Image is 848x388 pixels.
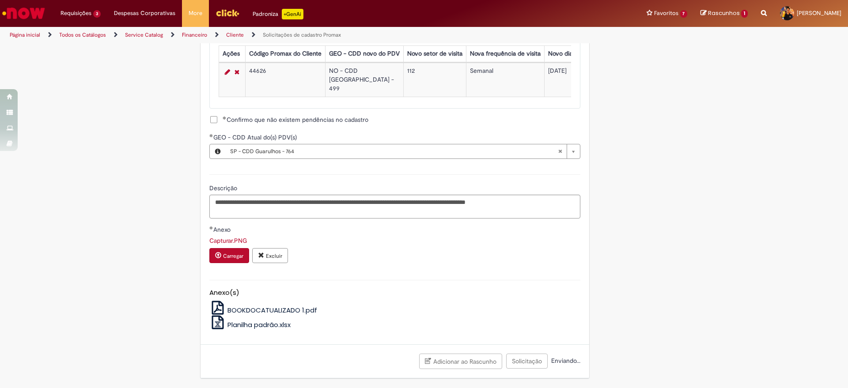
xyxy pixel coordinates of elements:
[209,320,291,329] a: Planilha padrão.xlsx
[125,31,163,38] a: Service Catalog
[553,144,567,158] abbr: Limpar campo GEO - CDD Atual do(s) PDV(s)
[10,31,40,38] a: Página inicial
[466,45,544,62] th: Nova frequência de visita
[213,133,299,141] span: GEO - CDD Atual do(s) PDV(s)
[223,67,232,77] a: Editar Linha 1
[7,27,559,43] ul: Trilhas de página
[213,226,232,234] span: Anexo
[252,248,288,263] button: Excluir anexo Capturar.PNG
[403,63,466,97] td: 112
[209,248,249,263] button: Carregar anexo de Anexo Required
[680,10,688,18] span: 7
[61,9,91,18] span: Requisições
[325,63,403,97] td: NO - CDD [GEOGRAPHIC_DATA] - 499
[544,45,600,62] th: Novo dia da visita
[209,289,580,297] h5: Anexo(s)
[216,6,239,19] img: click_logo_yellow_360x200.png
[209,237,247,245] a: Download de Capturar.PNG
[325,45,403,62] th: GEO - CDD novo do PDV
[797,9,841,17] span: [PERSON_NAME]
[227,305,317,315] span: BOOKDOCATUALIZADO 1.pdf
[209,226,213,230] span: Obrigatório Preenchido
[209,184,239,192] span: Descrição
[210,144,226,158] button: GEO - CDD Atual do(s) PDV(s), Visualizar este registro SP - CDD Guarulhos - 764
[266,252,282,260] small: Excluir
[59,31,106,38] a: Todos os Catálogos
[226,31,244,38] a: Cliente
[209,195,580,218] textarea: Descrição
[708,9,740,17] span: Rascunhos
[182,31,207,38] a: Financeiro
[245,45,325,62] th: Código Promax do Cliente
[223,252,243,260] small: Carregar
[189,9,202,18] span: More
[549,357,580,365] span: Enviando...
[741,10,748,18] span: 1
[253,9,303,19] div: Padroniza
[1,4,46,22] img: ServiceNow
[282,9,303,19] p: +GenAi
[245,63,325,97] td: 44626
[544,63,600,97] td: [DATE]
[227,320,291,329] span: Planilha padrão.xlsx
[232,67,242,77] a: Remover linha 1
[219,45,245,62] th: Ações
[114,9,175,18] span: Despesas Corporativas
[466,63,544,97] td: Semanal
[226,144,580,158] a: SP - CDD Guarulhos - 764Limpar campo GEO - CDD Atual do(s) PDV(s)
[209,134,213,137] span: Obrigatório Preenchido
[93,10,101,18] span: 3
[263,31,341,38] a: Solicitações de cadastro Promax
[223,116,227,120] span: Obrigatório Preenchido
[700,9,748,18] a: Rascunhos
[403,45,466,62] th: Novo setor de visita
[654,9,678,18] span: Favoritos
[223,115,368,124] span: Confirmo que não existem pendências no cadastro
[209,305,318,315] a: BOOKDOCATUALIZADO 1.pdf
[230,144,558,158] span: SP - CDD Guarulhos - 764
